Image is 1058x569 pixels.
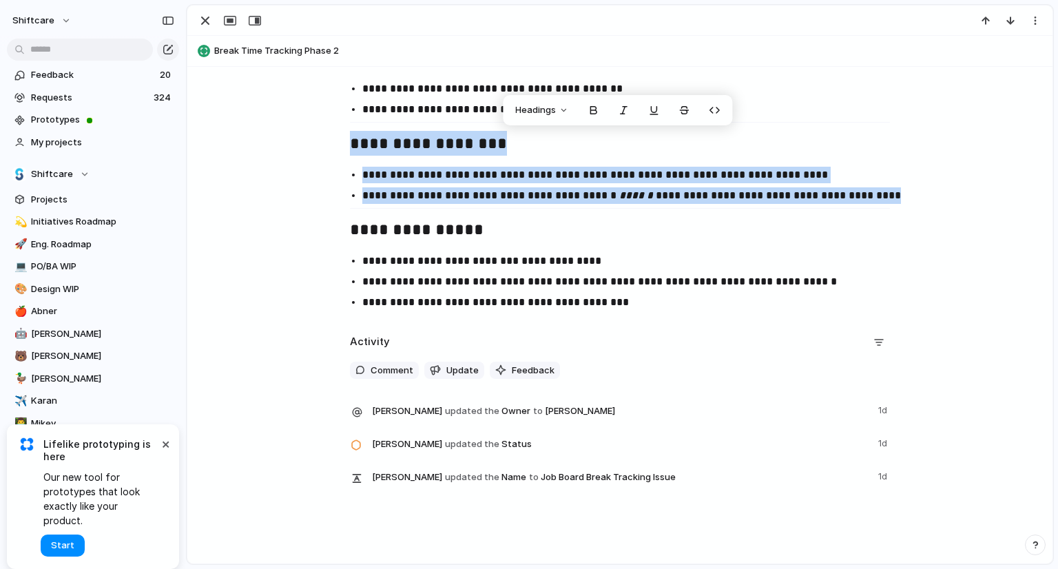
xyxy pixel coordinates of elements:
div: 🍎 [14,304,24,320]
span: [PERSON_NAME] [31,327,174,341]
span: Karan [31,394,174,408]
button: 💻 [12,260,26,273]
a: My projects [7,132,179,153]
span: 20 [160,68,174,82]
a: 👨‍💻Mikey [7,413,179,434]
a: Requests324 [7,87,179,108]
a: Projects [7,189,179,210]
div: 🤖 [14,326,24,342]
button: 🍎 [12,304,26,318]
span: Shiftcare [31,167,73,181]
div: 🐻 [14,349,24,364]
span: Update [446,364,479,377]
span: shiftcare [12,14,54,28]
span: updated the [445,404,499,418]
span: [PERSON_NAME] [31,372,174,386]
a: 🦆[PERSON_NAME] [7,369,179,389]
span: [PERSON_NAME] [372,404,442,418]
a: 🤖[PERSON_NAME] [7,324,179,344]
span: Initiatives Roadmap [31,215,174,229]
div: ✈️ [14,393,24,409]
button: 🚀 [12,238,26,251]
span: Headings [515,103,556,117]
span: Abner [31,304,174,318]
span: updated the [445,470,499,484]
a: 💻PO/BA WIP [7,256,179,277]
div: 🦆 [14,371,24,386]
button: Break Time Tracking Phase 2 [194,40,1046,62]
button: Update [424,362,484,380]
span: Requests [31,91,149,105]
span: Lifelike prototyping is here [43,438,158,463]
a: 🎨Design WIP [7,279,179,300]
span: Prototypes [31,113,174,127]
a: 🐻[PERSON_NAME] [7,346,179,366]
span: [PERSON_NAME] [372,437,442,451]
a: 💫Initiatives Roadmap [7,211,179,232]
span: Design WIP [31,282,174,296]
button: 👨‍💻 [12,417,26,431]
span: Feedback [512,364,554,377]
span: 1d [878,434,890,451]
span: to [529,470,539,484]
span: Owner [372,401,870,420]
a: 🍎Abner [7,301,179,322]
div: 💻 [14,259,24,275]
div: 💫 [14,214,24,230]
span: Break Time Tracking Phase 2 [214,44,1046,58]
span: updated the [445,437,499,451]
span: My projects [31,136,174,149]
span: to [533,404,543,418]
span: Projects [31,193,174,207]
span: Status [372,434,870,453]
a: Feedback20 [7,65,179,85]
div: 🚀 [14,236,24,252]
span: [PERSON_NAME] [31,349,174,363]
div: 👨‍💻 [14,415,24,431]
button: 🐻 [12,349,26,363]
span: 1d [878,467,890,484]
button: Feedback [490,362,560,380]
button: 🤖 [12,327,26,341]
span: PO/BA WIP [31,260,174,273]
button: Shiftcare [7,164,179,185]
span: 324 [154,91,174,105]
button: Headings [507,99,577,121]
button: 💫 [12,215,26,229]
button: 🦆 [12,372,26,386]
span: Comment [371,364,413,377]
span: Our new tool for prototypes that look exactly like your product. [43,470,158,528]
span: Eng. Roadmap [31,238,174,251]
span: 1d [878,401,890,417]
span: [PERSON_NAME] [372,470,442,484]
button: shiftcare [6,10,79,32]
button: Comment [350,362,419,380]
span: Name Job Board Break Tracking Issue [372,467,870,486]
span: Start [51,539,74,552]
button: Dismiss [157,435,174,452]
button: 🎨 [12,282,26,296]
span: [PERSON_NAME] [545,404,615,418]
h2: Activity [350,334,390,350]
span: Mikey [31,417,174,431]
a: ✈️Karan [7,391,179,411]
button: Start [41,535,85,557]
div: 🎨 [14,281,24,297]
a: 🚀Eng. Roadmap [7,234,179,255]
span: Feedback [31,68,156,82]
a: Prototypes [7,110,179,130]
button: ✈️ [12,394,26,408]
